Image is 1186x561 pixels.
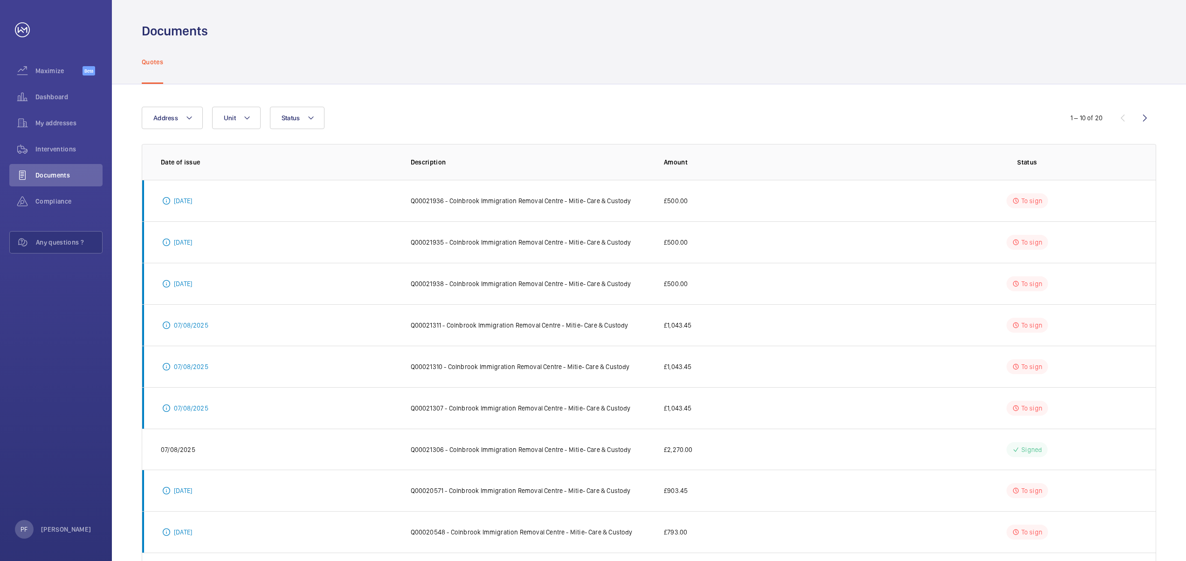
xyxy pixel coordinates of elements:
[664,279,688,288] p: £500.00
[917,157,1138,167] p: Status
[35,171,103,180] span: Documents
[174,196,192,205] p: [DATE]
[664,445,693,454] p: £2,270.00
[664,486,688,495] p: £903.45
[35,118,103,128] span: My addresses
[1021,196,1042,205] p: To sign
[411,445,631,454] p: Q00021306 - Colnbrook Immigration Removal Centre - Mitie- Care & Custody
[411,404,631,413] p: Q00021307 - Colnbrook Immigration Removal Centre - Mitie- Care & Custody
[35,197,103,206] span: Compliance
[174,486,192,495] p: [DATE]
[411,238,631,247] p: Q00021935 - Colnbrook Immigration Removal Centre - Mitie- Care & Custody
[142,57,163,67] p: Quotes
[36,238,102,247] span: Any questions ?
[161,445,195,454] p: 07/08/2025
[174,362,208,371] p: 07/08/2025
[664,238,688,247] p: £500.00
[1021,238,1042,247] p: To sign
[224,114,236,122] span: Unit
[161,157,396,167] p: Date of issue
[1021,486,1042,495] p: To sign
[664,157,903,167] p: Amount
[411,486,631,495] p: Q00020571 - Colnbrook Immigration Removal Centre - Mitie- Care & Custody
[174,527,192,537] p: [DATE]
[411,527,633,537] p: Q00020548 - Colnbrook Immigration Removal Centre - Mitie- Care & Custody
[270,107,325,129] button: Status
[35,92,103,102] span: Dashboard
[1070,113,1103,123] div: 1 – 10 of 20
[174,279,192,288] p: [DATE]
[1021,279,1042,288] p: To sign
[35,66,83,75] span: Maximize
[174,238,192,247] p: [DATE]
[411,279,631,288] p: Q00021938 - Colnbrook Immigration Removal Centre - Mitie- Care & Custody
[174,321,208,330] p: 07/08/2025
[174,404,208,413] p: 07/08/2025
[664,362,692,371] p: £1,043.45
[664,196,688,205] p: £500.00
[1021,527,1042,537] p: To sign
[142,22,208,40] h1: Documents
[153,114,178,122] span: Address
[664,527,687,537] p: £793.00
[411,196,631,205] p: Q00021936 - Colnbrook Immigration Removal Centre - Mitie- Care & Custody
[212,107,261,129] button: Unit
[35,144,103,154] span: Interventions
[411,157,649,167] p: Description
[41,525,91,534] p: [PERSON_NAME]
[21,525,28,534] p: PF
[411,321,628,330] p: Q00021311 - Colnbrook Immigration Removal Centre - Mitie- Care & Custody
[664,404,692,413] p: £1,043.45
[1021,404,1042,413] p: To sign
[664,321,692,330] p: £1,043.45
[142,107,203,129] button: Address
[83,66,95,75] span: Beta
[1021,321,1042,330] p: To sign
[411,362,630,371] p: Q00021310 - Colnbrook Immigration Removal Centre - Mitie- Care & Custody
[1021,362,1042,371] p: To sign
[282,114,300,122] span: Status
[1021,445,1042,454] p: Signed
